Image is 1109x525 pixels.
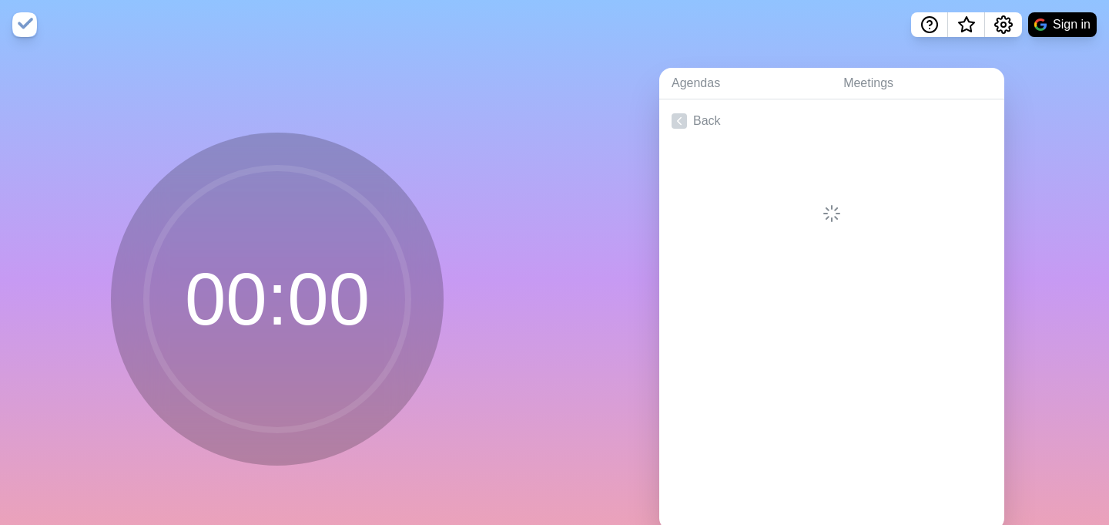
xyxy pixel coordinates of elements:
[659,99,1004,143] a: Back
[985,12,1022,37] button: Settings
[831,68,1004,99] a: Meetings
[659,68,831,99] a: Agendas
[911,12,948,37] button: Help
[1028,12,1097,37] button: Sign in
[948,12,985,37] button: What’s new
[12,12,37,37] img: timeblocks logo
[1034,19,1047,31] img: google logo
